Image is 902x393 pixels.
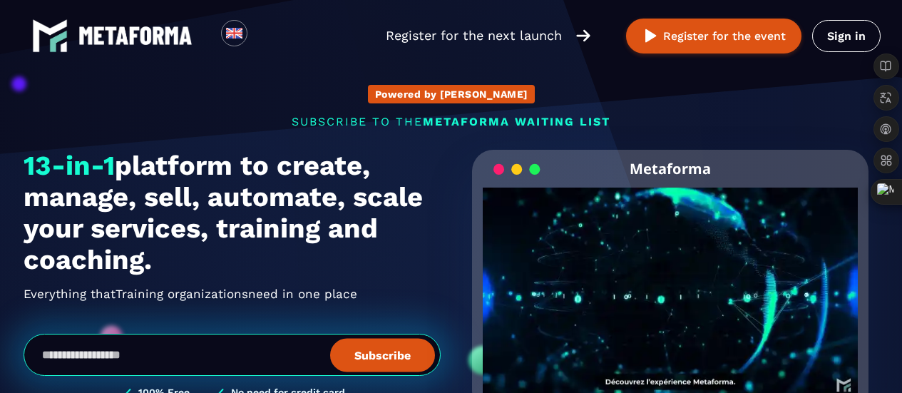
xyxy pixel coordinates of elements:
[260,27,270,44] input: Search for option
[116,282,248,305] span: Training organizations
[626,19,801,53] button: Register for the event
[493,163,540,176] img: loading
[24,115,879,128] p: SUBSCRIBE TO THE
[24,150,441,275] h1: platform to create, manage, sell, automate, scale your services, training and coaching.
[24,150,115,181] span: 13-in-1
[225,24,243,42] img: en
[483,188,859,375] video: Your browser does not support the video tag.
[330,338,435,372] button: Subscribe
[423,115,610,128] span: METAFORMA WAITING LIST
[247,20,282,51] div: Search for option
[24,282,441,305] h2: Everything that need in one place
[576,28,590,44] img: arrow-right
[642,27,660,45] img: play
[812,20,881,52] a: Sign in
[630,150,711,188] h2: Metaforma
[375,88,528,100] p: Powered by [PERSON_NAME]
[32,18,68,53] img: logo
[78,26,193,45] img: logo
[386,26,562,46] p: Register for the next launch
